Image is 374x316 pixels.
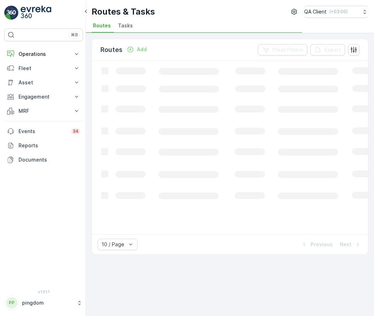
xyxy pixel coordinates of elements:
[324,46,341,53] p: Export
[71,32,78,38] p: ⌘B
[93,22,111,29] span: Routes
[4,90,83,104] button: Engagement
[4,153,83,167] a: Documents
[6,297,17,309] div: PP
[19,128,67,135] p: Events
[19,142,80,149] p: Reports
[311,241,333,248] p: Previous
[310,44,345,56] button: Export
[329,9,348,15] p: ( +03:00 )
[118,22,133,29] span: Tasks
[4,138,83,153] a: Reports
[4,75,83,90] button: Asset
[4,290,83,294] span: v 1.51.1
[19,51,69,58] p: Operations
[300,240,333,249] button: Previous
[4,124,83,138] a: Events34
[22,299,73,306] p: pingdom
[21,6,51,20] img: logo_light-DOdMpM7g.png
[19,93,69,100] p: Engagement
[92,6,155,17] p: Routes & Tasks
[304,6,368,18] button: QA Client(+03:00)
[4,104,83,118] button: MRF
[19,156,80,163] p: Documents
[304,8,327,15] p: QA Client
[19,65,69,72] p: Fleet
[73,128,79,134] p: 34
[258,44,307,56] button: Clear Filters
[19,79,69,86] p: Asset
[339,240,362,249] button: Next
[4,6,19,20] img: logo
[4,295,83,310] button: PPpingdom
[100,45,123,55] p: Routes
[124,45,150,54] button: Add
[4,47,83,61] button: Operations
[272,46,303,53] p: Clear Filters
[137,46,147,53] p: Add
[340,241,352,248] p: Next
[4,61,83,75] button: Fleet
[19,107,69,115] p: MRF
